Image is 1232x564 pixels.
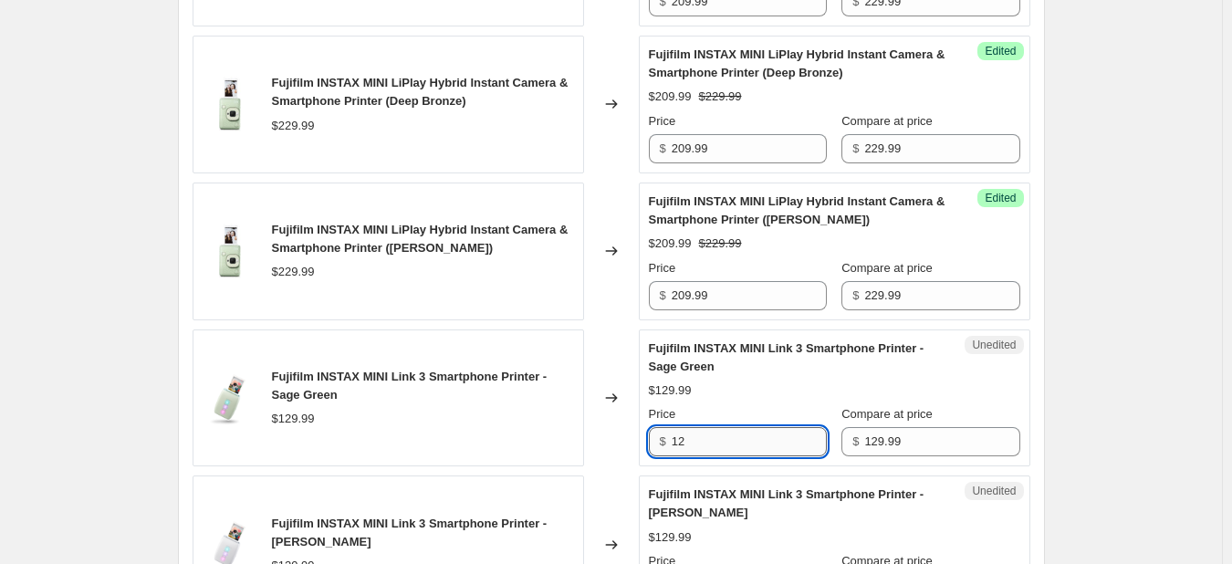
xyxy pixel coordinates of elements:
span: Compare at price [841,114,933,128]
span: $ [660,141,666,155]
span: Fujifilm INSTAX MINI LiPlay Hybrid Instant Camera & Smartphone Printer (Deep Bronze) [649,47,945,79]
span: Unedited [972,338,1016,352]
strike: $229.99 [699,88,742,106]
div: $129.99 [649,528,692,547]
div: $209.99 [649,88,692,106]
span: $ [660,288,666,302]
span: Fujifilm INSTAX MINI LiPlay Hybrid Instant Camera & Smartphone Printer (Deep Bronze) [272,76,569,108]
span: Edited [985,44,1016,58]
div: $229.99 [272,263,315,281]
span: $ [852,434,859,448]
span: Price [649,114,676,128]
span: Fujifilm INSTAX MINI Link 3 Smartphone Printer - [PERSON_NAME] [649,487,924,519]
span: Price [649,261,676,275]
span: Price [649,407,676,421]
span: Compare at price [841,261,933,275]
strike: $229.99 [699,235,742,253]
img: 1-SageGreen_80x.png [203,371,257,425]
div: $129.99 [649,381,692,400]
div: $129.99 [272,410,315,428]
span: Fujifilm INSTAX MINI LiPlay Hybrid Instant Camera & Smartphone Printer ([PERSON_NAME]) [272,223,569,255]
span: Fujifilm INSTAX MINI Link 3 Smartphone Printer - [PERSON_NAME] [272,517,548,548]
span: $ [852,288,859,302]
span: $ [852,141,859,155]
span: Fujifilm INSTAX MINI LiPlay Hybrid Instant Camera & Smartphone Printer ([PERSON_NAME]) [649,194,945,226]
div: $229.99 [272,117,315,135]
span: Fujifilm INSTAX MINI Link 3 Smartphone Printer - Sage Green [272,370,548,402]
span: Compare at price [841,407,933,421]
img: 1_7f752055-79ea-4185-9e55-4b58b18185e9_80x.jpg [203,77,257,131]
img: 1_7f752055-79ea-4185-9e55-4b58b18185e9_80x.jpg [203,224,257,278]
span: $ [660,434,666,448]
div: $209.99 [649,235,692,253]
span: Fujifilm INSTAX MINI Link 3 Smartphone Printer - Sage Green [649,341,924,373]
span: Edited [985,191,1016,205]
span: Unedited [972,484,1016,498]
